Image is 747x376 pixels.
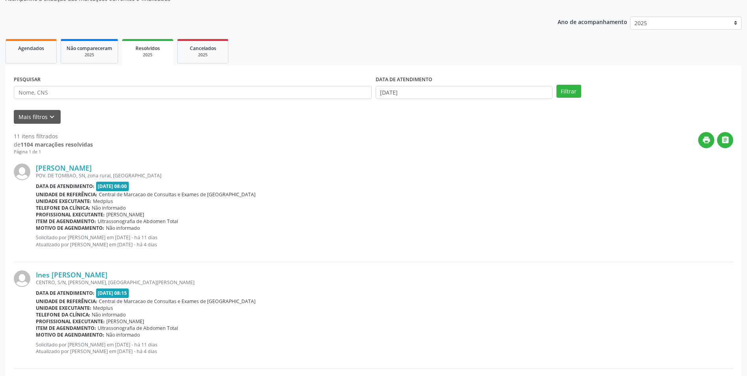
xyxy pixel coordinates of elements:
input: Selecione um intervalo [376,86,552,99]
span: Não informado [92,311,126,318]
span: Ultrassonografia de Abdomen Total [98,325,178,331]
button: Filtrar [556,85,581,98]
b: Telefone da clínica: [36,205,90,211]
img: img [14,164,30,180]
input: Nome, CNS [14,86,372,99]
span: Não informado [106,331,140,338]
img: img [14,270,30,287]
b: Unidade executante: [36,305,91,311]
b: Unidade executante: [36,198,91,205]
div: 2025 [128,52,168,58]
b: Data de atendimento: [36,290,95,296]
div: de [14,140,93,149]
p: Solicitado por [PERSON_NAME] em [DATE] - há 11 dias Atualizado por [PERSON_NAME] em [DATE] - há 4... [36,341,733,355]
span: Não informado [92,205,126,211]
i: print [702,136,711,144]
span: Central de Marcacao de Consultas e Exames de [GEOGRAPHIC_DATA] [99,191,256,198]
span: Central de Marcacao de Consultas e Exames de [GEOGRAPHIC_DATA] [99,298,256,305]
span: [DATE] 08:00 [96,182,129,191]
div: POV. DE TOMBAO, SN, zona rural, [GEOGRAPHIC_DATA] [36,172,733,179]
b: Motivo de agendamento: [36,225,104,231]
span: Resolvidos [135,45,160,52]
b: Data de atendimento: [36,183,95,190]
b: Profissional executante: [36,211,105,218]
b: Unidade de referência: [36,191,97,198]
b: Unidade de referência: [36,298,97,305]
span: Ultrassonografia de Abdomen Total [98,218,178,225]
strong: 1104 marcações resolvidas [20,141,93,148]
b: Item de agendamento: [36,325,96,331]
span: Não compareceram [67,45,112,52]
button: print [698,132,714,148]
p: Ano de acompanhamento [558,17,627,26]
div: Página 1 de 1 [14,149,93,155]
span: Agendados [18,45,44,52]
div: 2025 [67,52,112,58]
span: [DATE] 08:15 [96,289,129,298]
label: PESQUISAR [14,74,41,86]
b: Telefone da clínica: [36,311,90,318]
button:  [717,132,733,148]
span: Medplus [93,198,113,205]
span: Não informado [106,225,140,231]
p: Solicitado por [PERSON_NAME] em [DATE] - há 11 dias Atualizado por [PERSON_NAME] em [DATE] - há 4... [36,234,733,248]
i:  [721,136,730,144]
a: [PERSON_NAME] [36,164,92,172]
b: Profissional executante: [36,318,105,325]
button: Mais filtroskeyboard_arrow_down [14,110,61,124]
i: keyboard_arrow_down [48,113,56,121]
div: 2025 [183,52,222,58]
div: 11 itens filtrados [14,132,93,140]
a: Ines [PERSON_NAME] [36,270,108,279]
b: Motivo de agendamento: [36,331,104,338]
span: Cancelados [190,45,216,52]
b: Item de agendamento: [36,218,96,225]
span: [PERSON_NAME] [106,318,144,325]
div: CENTRO, S/N, [PERSON_NAME], [GEOGRAPHIC_DATA][PERSON_NAME] [36,279,733,286]
span: Medplus [93,305,113,311]
label: DATA DE ATENDIMENTO [376,74,432,86]
span: [PERSON_NAME] [106,211,144,218]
